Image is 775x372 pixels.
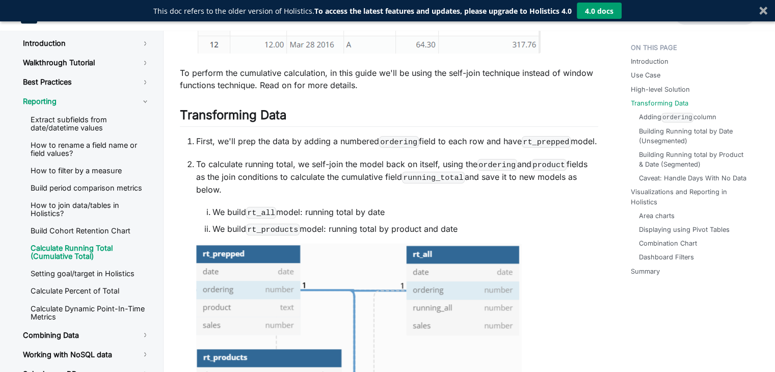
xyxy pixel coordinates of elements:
[22,266,158,281] a: Setting goal/target in Holistics
[577,3,622,19] button: 4.0 docs
[212,206,598,219] li: We build model: running total by date
[180,108,598,127] h2: Transforming Data
[631,267,660,276] a: Summary
[314,6,572,16] strong: To access the latest features and updates, please upgrade to Holistics 4.0
[15,93,158,110] a: Reporting
[477,159,517,171] code: ordering
[631,85,690,94] a: High-level Solution
[22,198,158,221] a: How to join data/tables in Holistics?
[22,223,158,238] a: Build Cohort Retention Chart
[22,112,158,136] a: Extract subfields from date/datetime values
[631,187,753,206] a: Visualizations and Reporting in Holistics
[639,238,697,248] a: Combination Chart
[15,35,158,52] a: Introduction
[639,211,675,221] a: Area charts
[22,301,158,324] a: Calculate Dynamic Point-In-Time Metrics
[631,57,669,66] a: Introduction
[22,138,158,161] a: How to rename a field name or field values?
[639,150,749,169] a: Building Running total by Product & Date (Segmented)
[639,112,717,122] a: Addingorderingcolumn
[639,225,730,234] a: Displaying using Pivot Tables
[531,159,567,171] code: product
[196,135,598,148] p: First, we'll prep the data by adding a numbered field to each row and have model.
[153,6,572,16] p: This doc refers to the older version of Holistics.
[22,180,158,196] a: Build period comparison metrics
[15,73,158,91] a: Best Practices
[21,7,118,23] a: HolisticsHolistics Docs (3.0)
[379,136,419,148] code: ordering
[15,54,158,71] a: Walkthrough Tutorial
[212,223,598,235] li: We build model: running total by product and date
[639,126,749,146] a: Building Running total by Date (Unsegmented)
[661,113,694,122] code: ordering
[22,283,158,299] a: Calculate Percent of Total
[402,172,465,183] code: running_total
[22,163,158,178] a: How to filter by a measure
[631,70,660,80] a: Use Case
[180,67,598,91] p: To perform the cumulative calculation, in this guide we'll be using the self-join technique inste...
[639,252,694,262] a: Dashboard Filters
[639,173,746,183] a: Caveat: Handle Days With No Data
[246,207,277,219] code: rt_all
[11,31,164,372] nav: Docs sidebar
[22,241,158,264] a: Calculate Running Total (Cumulative Total)
[631,98,688,108] a: Transforming Data
[522,136,571,148] code: rt_prepped
[15,326,158,343] a: Combining Data
[196,158,598,196] p: To calculate running total, we self-join the model back on itself, using the and fields as the jo...
[153,6,572,16] div: This doc refers to the older version of Holistics.To access the latest features and updates, plea...
[246,224,300,235] code: rt_products
[15,346,158,363] a: Working with NoSQL data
